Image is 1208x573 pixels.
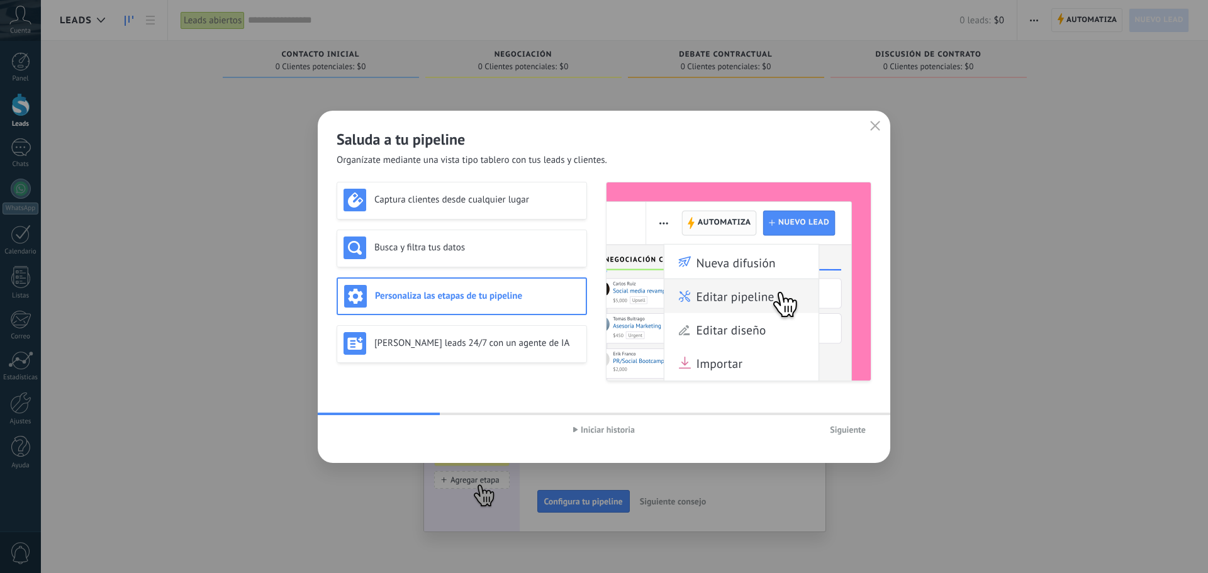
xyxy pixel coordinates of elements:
h2: Saluda a tu pipeline [337,130,871,149]
span: Iniciar historia [581,425,635,434]
button: Iniciar historia [568,420,640,439]
h3: Busca y filtra tus datos [374,242,580,253]
span: Siguiente [830,425,866,434]
h3: Captura clientes desde cualquier lugar [374,194,580,206]
h3: [PERSON_NAME] leads 24/7 con un agente de IA [374,337,580,349]
button: Siguiente [824,420,871,439]
h3: Personaliza las etapas de tu pipeline [375,290,579,302]
span: Organízate mediante una vista tipo tablero con tus leads y clientes. [337,154,607,167]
